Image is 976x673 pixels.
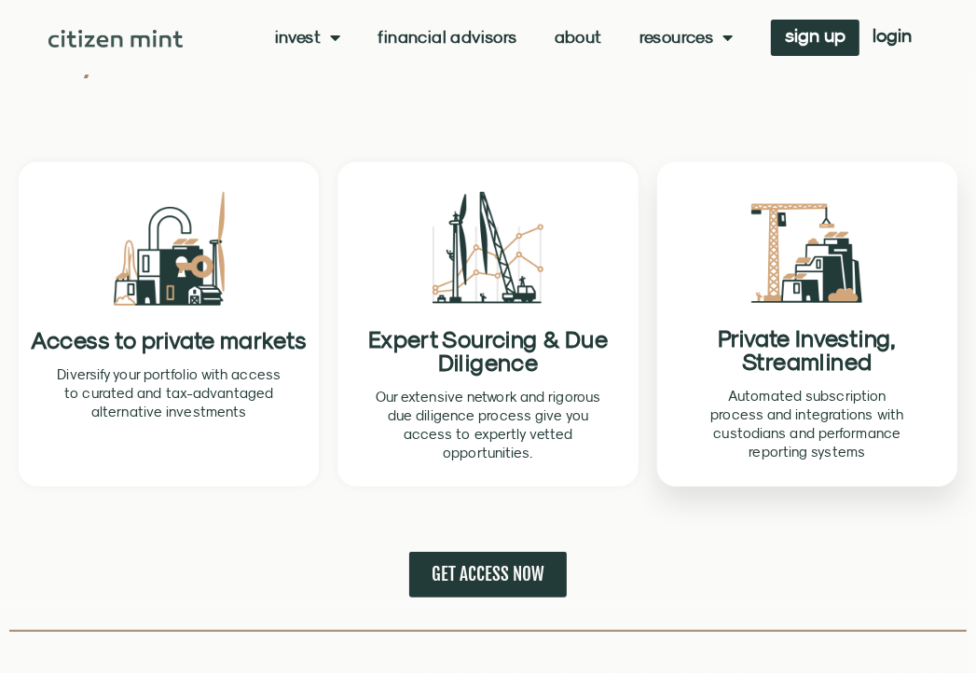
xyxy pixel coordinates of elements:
a: Invest [275,28,341,47]
h2: Private Investing, Streamlined [668,326,946,373]
a: Resources [639,28,734,47]
a: About [555,28,602,47]
span: GET ACCESS NOW [432,563,544,586]
span: login [873,29,913,42]
span: Diversify your portfolio with access to curated and tax-advantaged alternative investments [57,366,281,419]
p: Our extensive network and rigorous due diligence process give you access to expertly vetted oppor... [367,388,608,462]
h2: Expert Sourcing & Due Diligence [349,327,626,374]
p: Automated subscription process and integrations with custodians and performance reporting systems [706,387,909,461]
nav: Menu [275,28,734,47]
h2: Access to private markets [30,329,308,351]
a: sign up [771,20,859,56]
span: sign up [785,29,845,42]
a: Financial Advisors [378,28,516,47]
h2: Why invest with Citizen Mint? [19,34,623,76]
a: GET ACCESS NOW [409,552,567,597]
img: Citizen Mint [48,30,182,48]
a: login [859,20,927,56]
